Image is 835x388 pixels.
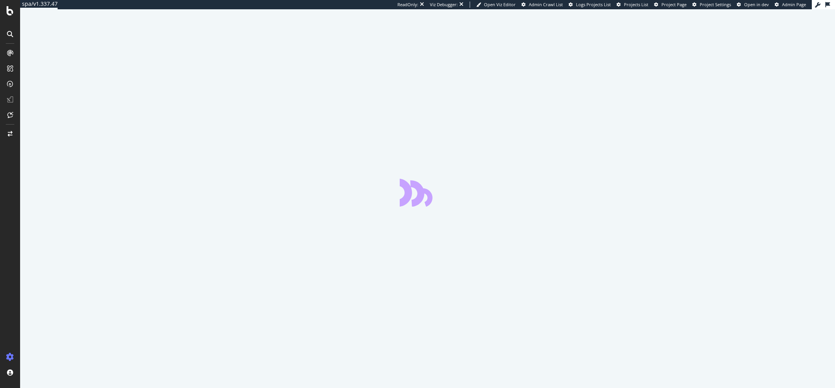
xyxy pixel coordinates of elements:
span: Open in dev [744,2,769,7]
span: Projects List [624,2,648,7]
div: animation [400,179,455,207]
a: Logs Projects List [569,2,611,8]
span: Project Page [661,2,687,7]
a: Project Page [654,2,687,8]
span: Admin Page [782,2,806,7]
a: Projects List [617,2,648,8]
div: ReadOnly: [397,2,418,8]
a: Admin Crawl List [521,2,563,8]
a: Project Settings [692,2,731,8]
span: Project Settings [700,2,731,7]
span: Logs Projects List [576,2,611,7]
a: Open Viz Editor [476,2,516,8]
a: Admin Page [775,2,806,8]
span: Admin Crawl List [529,2,563,7]
div: Viz Debugger: [430,2,458,8]
a: Open in dev [737,2,769,8]
span: Open Viz Editor [484,2,516,7]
